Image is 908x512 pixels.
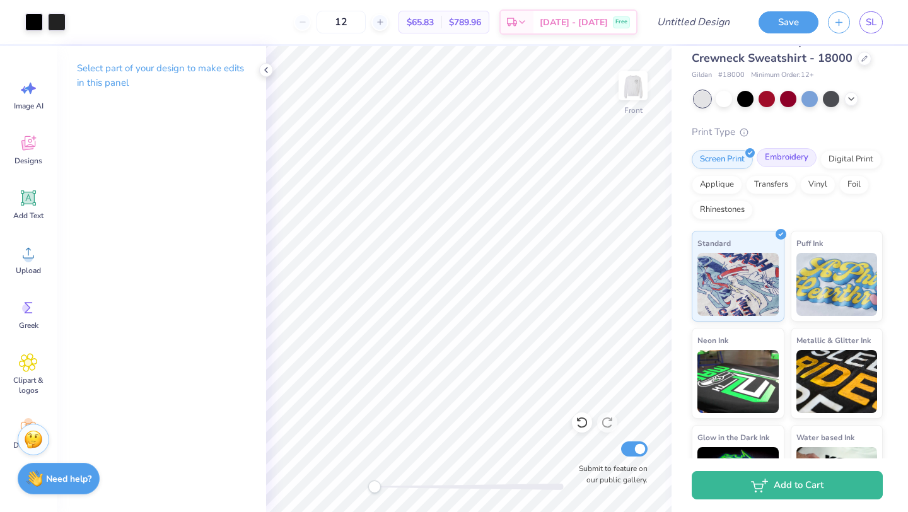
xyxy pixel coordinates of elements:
button: Save [759,11,818,33]
span: Decorate [13,440,44,450]
img: Glow in the Dark Ink [697,447,779,510]
span: Metallic & Glitter Ink [796,334,871,347]
span: $789.96 [449,16,481,29]
div: Accessibility label [368,480,381,493]
span: Upload [16,265,41,276]
div: Front [624,105,643,116]
span: [DATE] - [DATE] [540,16,608,29]
span: Glow in the Dark Ink [697,431,769,444]
span: SL [866,15,876,30]
img: Water based Ink [796,447,878,510]
div: Foil [839,175,869,194]
div: Digital Print [820,150,882,169]
span: Greek [19,320,38,330]
img: Neon Ink [697,350,779,413]
a: SL [859,11,883,33]
div: Vinyl [800,175,835,194]
span: Puff Ink [796,236,823,250]
span: # 18000 [718,70,745,81]
span: Neon Ink [697,334,728,347]
img: Puff Ink [796,253,878,316]
span: $65.83 [407,16,434,29]
span: Gildan [692,70,712,81]
div: Embroidery [757,148,817,167]
img: Metallic & Glitter Ink [796,350,878,413]
div: Print Type [692,125,883,139]
div: Transfers [746,175,796,194]
span: Designs [15,156,42,166]
div: Applique [692,175,742,194]
label: Submit to feature on our public gallery. [572,463,648,486]
span: Image AI [14,101,44,111]
input: – – [317,11,366,33]
span: Add Text [13,211,44,221]
span: Clipart & logos [8,375,49,395]
div: Rhinestones [692,201,753,219]
img: Standard [697,253,779,316]
strong: Need help? [46,473,91,485]
span: Minimum Order: 12 + [751,70,814,81]
input: Untitled Design [647,9,740,35]
span: Water based Ink [796,431,854,444]
img: Front [620,73,646,98]
button: Add to Cart [692,471,883,499]
div: Screen Print [692,150,753,169]
span: Free [615,18,627,26]
p: Select part of your design to make edits in this panel [77,61,246,90]
span: Standard [697,236,731,250]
